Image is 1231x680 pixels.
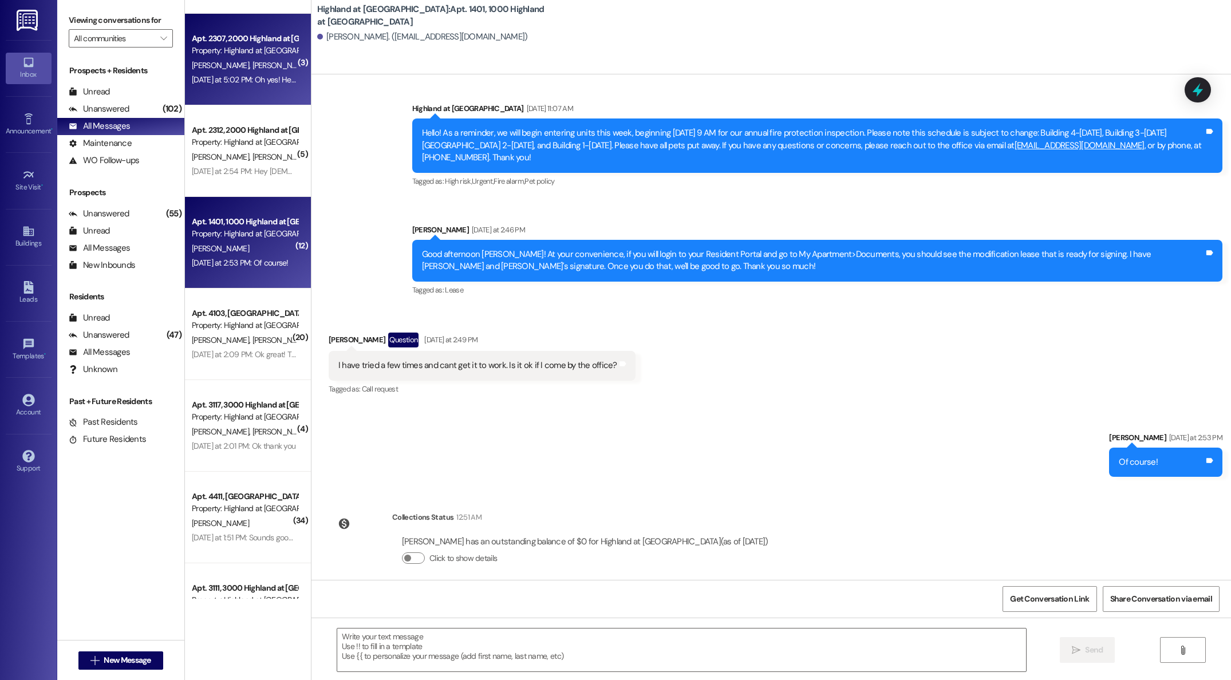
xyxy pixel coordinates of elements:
div: [DATE] at 2:53 PM [1166,432,1222,444]
span: [PERSON_NAME] [252,60,309,70]
button: Send [1060,637,1115,663]
span: Share Conversation via email [1110,593,1212,605]
span: • [44,350,46,358]
div: [DATE] at 2:09 PM: Ok great! There is no action required on your Resident Portal to go Month-to-M... [192,349,1127,359]
span: [PERSON_NAME] [192,152,252,162]
span: [PERSON_NAME] [192,243,249,254]
div: Maintenance [69,137,132,149]
div: Unknown [69,363,117,375]
div: [PERSON_NAME] [1109,432,1222,448]
div: Tagged as: [412,173,1222,189]
div: Apt. 4411, [GEOGRAPHIC_DATA] at [GEOGRAPHIC_DATA] [192,491,298,503]
div: Apt. 3117, 3000 Highland at [GEOGRAPHIC_DATA] [192,399,298,411]
div: Apt. 4103, [GEOGRAPHIC_DATA] at [GEOGRAPHIC_DATA] [192,307,298,319]
span: [PERSON_NAME] [192,335,252,345]
span: [PERSON_NAME] [192,426,252,437]
div: Apt. 3111, 3000 Highland at [GEOGRAPHIC_DATA] [192,582,298,594]
div: [PERSON_NAME] [329,333,636,351]
div: All Messages [69,346,130,358]
div: Unread [69,225,110,237]
span: [PERSON_NAME] [192,60,252,70]
i:  [160,34,167,43]
span: High risk , [445,176,472,186]
a: Templates • [6,334,52,365]
div: Of course! [1119,456,1158,468]
div: Past Residents [69,416,138,428]
div: Property: Highland at [GEOGRAPHIC_DATA] [192,136,298,148]
div: Future Residents [69,433,146,445]
span: Pet policy [524,176,555,186]
div: [DATE] at 2:53 PM: Of course! [192,258,289,268]
button: Get Conversation Link [1003,586,1096,612]
div: All Messages [69,120,130,132]
span: Lease [445,285,463,295]
div: I have tried a few times and cant get it to work. Is it ok if I come by the office? [338,359,617,371]
span: • [41,181,43,189]
i:  [1072,646,1080,655]
div: [DATE] at 2:49 PM [421,334,478,346]
div: New Inbounds [69,259,135,271]
div: Unanswered [69,329,129,341]
div: [PERSON_NAME]. ([EMAIL_ADDRESS][DOMAIN_NAME]) [317,31,528,43]
div: Property: Highland at [GEOGRAPHIC_DATA] [192,503,298,515]
a: Buildings [6,222,52,252]
div: [DATE] at 1:51 PM: Sounds good thank you [192,532,328,543]
label: Viewing conversations for [69,11,173,29]
span: Urgent , [472,176,494,186]
span: New Message [104,654,151,666]
div: (55) [163,205,184,223]
button: New Message [78,651,163,670]
span: [PERSON_NAME] [192,518,249,528]
div: Apt. 2312, 2000 Highland at [GEOGRAPHIC_DATA] [192,124,298,136]
div: Property: Highland at [GEOGRAPHIC_DATA] [192,45,298,57]
div: (102) [160,100,184,118]
button: Share Conversation via email [1103,586,1220,612]
div: Past + Future Residents [57,396,184,408]
div: Hello! As a reminder, we will begin entering units this week, beginning [DATE] 9 AM for our annua... [422,127,1204,164]
div: [PERSON_NAME] has an outstanding balance of $0 for Highland at [GEOGRAPHIC_DATA] (as of [DATE]) [402,536,768,548]
div: [DATE] at 5:02 PM: Oh yes! He did. Thank you!! [192,74,345,85]
div: (47) [164,326,184,344]
div: Prospects + Residents [57,65,184,77]
div: Tagged as: [329,381,636,397]
div: Residents [57,291,184,303]
a: Site Visit • [6,165,52,196]
img: ResiDesk Logo [17,10,40,31]
a: [EMAIL_ADDRESS][DOMAIN_NAME] [1015,140,1145,151]
label: Click to show details [429,552,497,564]
div: Property: Highland at [GEOGRAPHIC_DATA] [192,411,298,423]
div: Unanswered [69,208,129,220]
div: Property: Highland at [GEOGRAPHIC_DATA] [192,594,298,606]
a: Leads [6,278,52,309]
div: Unread [69,86,110,98]
span: [PERSON_NAME] [252,152,309,162]
b: Highland at [GEOGRAPHIC_DATA]: Apt. 1401, 1000 Highland at [GEOGRAPHIC_DATA] [317,3,546,28]
div: [PERSON_NAME] [412,224,1222,240]
i:  [90,656,99,665]
div: Collections Status [392,511,453,523]
div: Apt. 1401, 1000 Highland at [GEOGRAPHIC_DATA] [192,216,298,228]
div: Unanswered [69,103,129,115]
div: 12:51 AM [453,511,482,523]
span: [PERSON_NAME] [252,335,309,345]
div: Question [388,333,419,347]
div: Property: Highland at [GEOGRAPHIC_DATA] [192,228,298,240]
div: Highland at [GEOGRAPHIC_DATA] [412,102,1222,118]
div: [DATE] 11:07 AM [524,102,573,114]
div: [DATE] at 2:01 PM: Ok thank you [192,441,295,451]
span: Call request [362,384,398,394]
div: Unread [69,312,110,324]
a: Support [6,446,52,477]
div: Good afternoon [PERSON_NAME]! At your convenience, if you will login to your Resident Portal and ... [422,248,1204,273]
div: [DATE] at 2:46 PM [469,224,525,236]
div: All Messages [69,242,130,254]
span: Send [1085,644,1103,656]
input: All communities [74,29,155,48]
div: Property: Highland at [GEOGRAPHIC_DATA] [192,319,298,331]
div: Apt. 2307, 2000 Highland at [GEOGRAPHIC_DATA] [192,33,298,45]
span: Fire alarm , [494,176,524,186]
div: Prospects [57,187,184,199]
span: Get Conversation Link [1010,593,1089,605]
a: Inbox [6,53,52,84]
span: • [51,125,53,133]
